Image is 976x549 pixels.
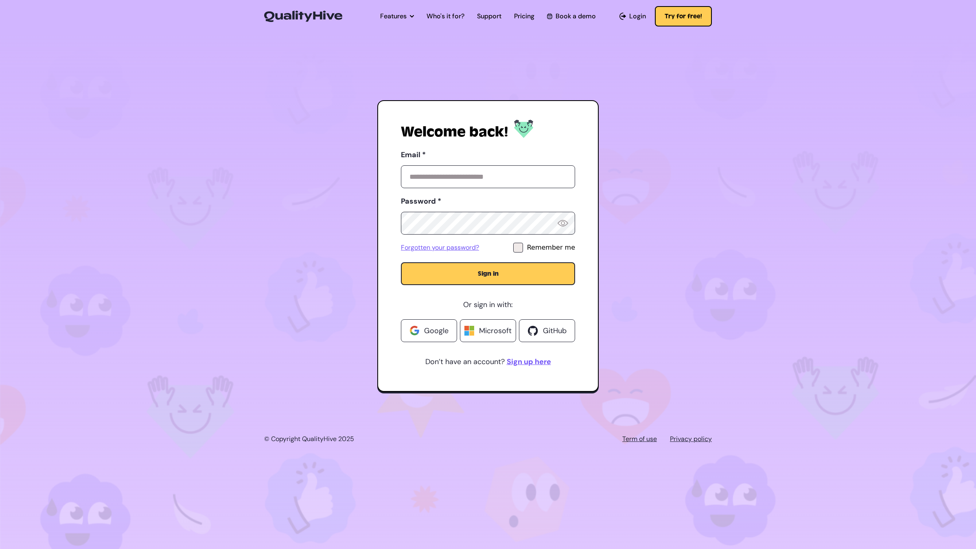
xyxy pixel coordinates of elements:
[528,326,538,336] img: Github
[543,325,567,336] span: GitHub
[424,325,449,336] span: Google
[619,11,646,21] a: Login
[547,11,596,21] a: Book a demo
[547,13,552,19] img: Book a QualityHive Demo
[264,434,354,444] p: © Copyright QualityHive 2025
[558,220,568,226] img: Reveal Password
[655,6,712,26] button: Try for free!
[464,326,474,336] img: Windows
[401,298,575,311] p: Or sign in with:
[401,124,508,140] h1: Welcome back!
[401,262,575,285] button: Sign in
[401,355,575,368] p: Don’t have an account?
[264,11,342,22] img: QualityHive - Bug Tracking Tool
[410,326,419,336] img: Google
[479,325,512,336] span: Microsoft
[401,195,575,208] label: Password *
[380,11,414,21] a: Features
[460,319,516,342] a: Microsoft
[514,11,534,21] a: Pricing
[519,319,575,342] a: GitHub
[514,120,534,138] img: Log in to QualityHive
[629,11,646,21] span: Login
[622,434,657,444] a: Term of use
[477,11,501,21] a: Support
[401,243,479,253] a: Forgotten your password?
[401,319,457,342] a: Google
[507,355,551,368] a: Sign up here
[670,434,712,444] a: Privacy policy
[527,243,575,253] div: Remember me
[427,11,464,21] a: Who's it for?
[401,148,575,161] label: Email *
